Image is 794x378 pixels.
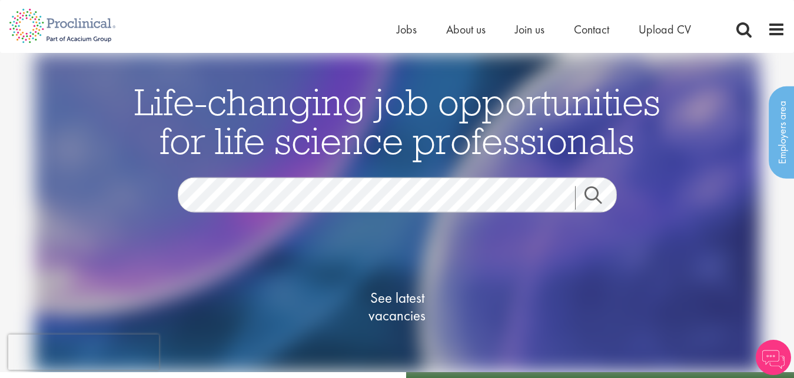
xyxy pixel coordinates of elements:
[515,22,544,37] a: Join us
[756,340,791,375] img: Chatbot
[639,22,691,37] a: Upload CV
[8,334,159,370] iframe: reCAPTCHA
[34,53,760,372] img: candidate home
[338,242,456,371] a: See latestvacancies
[575,186,626,209] a: Job search submit button
[134,78,660,163] span: Life-changing job opportunities for life science professionals
[397,22,417,37] a: Jobs
[574,22,609,37] a: Contact
[446,22,486,37] a: About us
[338,289,456,324] span: See latest vacancies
